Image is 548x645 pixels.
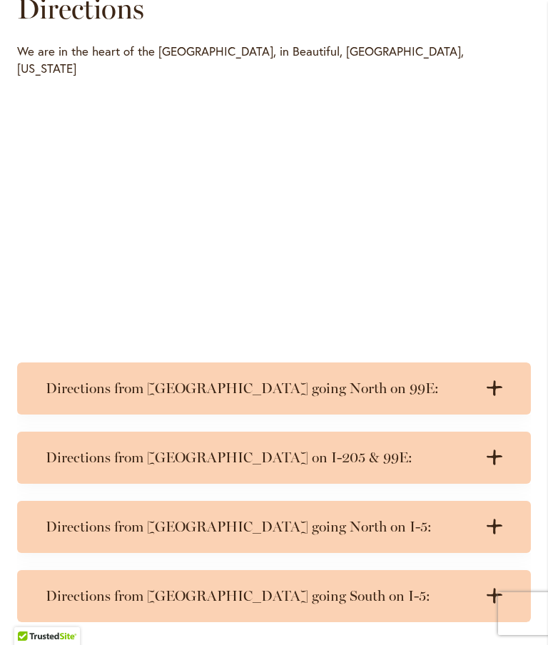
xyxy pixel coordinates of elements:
h3: Directions from [GEOGRAPHIC_DATA] going North on I-5: [46,518,474,536]
summary: Directions from [GEOGRAPHIC_DATA] going North on I-5: [17,501,531,553]
h3: Directions from [GEOGRAPHIC_DATA] on I-205 & 99E: [46,449,474,467]
summary: Directions from [GEOGRAPHIC_DATA] going South on I-5: [17,570,531,622]
p: We are in the heart of the [GEOGRAPHIC_DATA], in Beautiful, [GEOGRAPHIC_DATA], [US_STATE] [17,43,518,77]
h3: Directions from [GEOGRAPHIC_DATA] going North on 99E: [46,380,474,397]
summary: Directions from [GEOGRAPHIC_DATA] on I-205 & 99E: [17,432,531,484]
h3: Directions from [GEOGRAPHIC_DATA] going South on I-5: [46,587,474,605]
summary: Directions from [GEOGRAPHIC_DATA] going North on 99E: [17,362,531,415]
iframe: Directions to Swan Island Dahlias [17,84,518,334]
